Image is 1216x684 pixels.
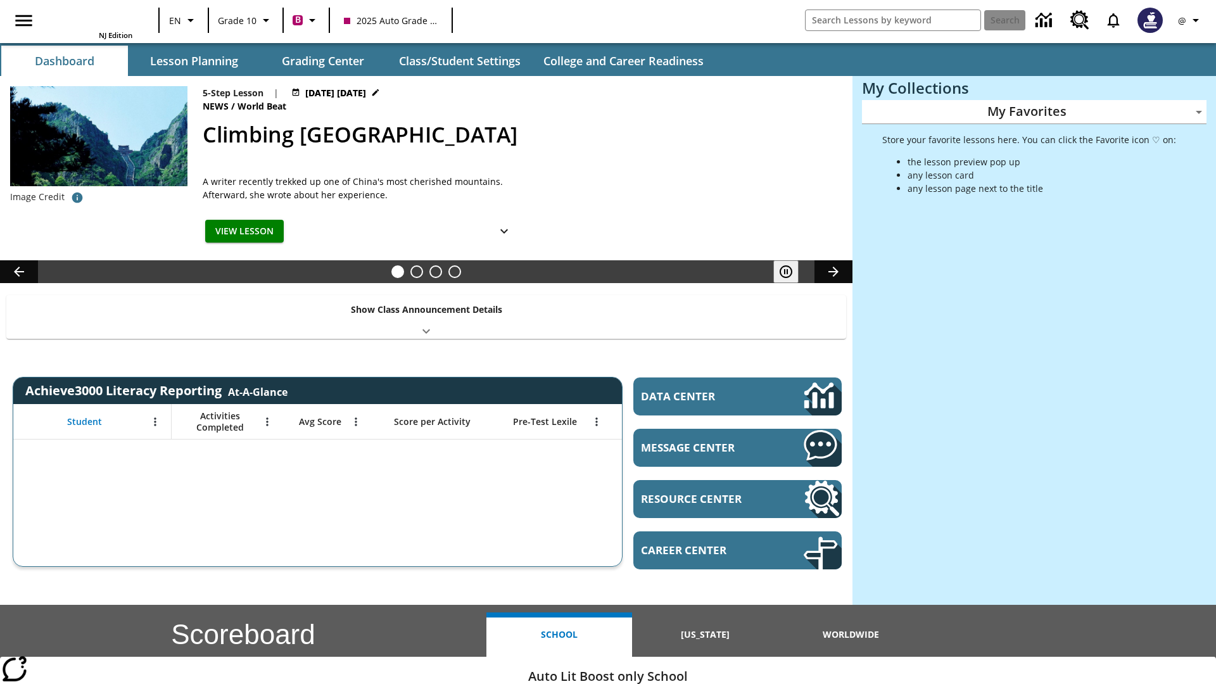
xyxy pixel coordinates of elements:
button: Boost Class color is violet red. Change class color [288,9,325,32]
span: Score per Activity [394,416,471,427]
li: the lesson preview pop up [908,155,1176,168]
span: 2025 Auto Grade 10 [344,14,438,27]
button: Class/Student Settings [389,46,531,76]
div: Home [50,4,132,40]
span: Data Center [641,389,761,403]
p: Store your favorite lessons here. You can click the Favorite icon ♡ on: [882,133,1176,146]
span: @ [1178,14,1186,27]
span: World Beat [237,99,289,113]
button: Lesson Planning [130,46,257,76]
button: Grade: Grade 10, Select a grade [213,9,279,32]
span: Student [67,416,102,427]
span: EN [169,14,181,27]
a: Data Center [1028,3,1063,38]
button: [US_STATE] [632,612,778,657]
span: Career Center [641,543,766,557]
button: Slide 3 Pre-release lesson [429,265,442,278]
span: / [231,100,235,112]
a: Career Center [633,531,842,569]
button: View Lesson [205,220,284,243]
div: Pause [773,260,811,283]
button: Profile/Settings [1170,9,1211,32]
button: Credit for photo and all related images: Public Domain/Charlie Fong [65,186,90,209]
span: Avg Score [299,416,341,427]
span: News [203,99,231,113]
button: Grading Center [260,46,386,76]
p: 5-Step Lesson [203,86,263,99]
img: Avatar [1137,8,1163,33]
span: Resource Center [641,491,766,506]
a: Data Center [633,377,842,415]
li: any lesson page next to the title [908,182,1176,195]
button: Pause [773,260,799,283]
img: 6000 stone steps to climb Mount Tai in Chinese countryside [10,86,187,186]
p: Image Credit [10,191,65,203]
h2: Climbing Mount Tai [203,118,837,151]
button: Select a new avatar [1130,4,1170,37]
button: Language: EN, Select a language [163,9,204,32]
div: Show Class Announcement Details [6,295,846,339]
button: School [486,612,632,657]
span: [DATE] [DATE] [305,86,366,99]
button: Jul 22 - Jun 30 Choose Dates [289,86,383,99]
a: Home [50,5,132,30]
button: Open Menu [346,412,365,431]
button: Worldwide [778,612,924,657]
p: Show Class Announcement Details [351,303,502,316]
span: | [274,86,279,99]
li: any lesson card [908,168,1176,182]
span: NJ Edition [99,30,132,40]
button: Open Menu [587,412,606,431]
span: B [295,12,301,28]
button: Dashboard [1,46,128,76]
a: Resource Center, Will open in new tab [1063,3,1097,37]
span: Message Center [641,440,766,455]
a: Message Center [633,429,842,467]
button: Slide 1 Climbing Mount Tai [391,265,404,278]
div: A writer recently trekked up one of China's most cherished mountains. Afterward, she wrote about ... [203,175,519,201]
button: Open Menu [258,412,277,431]
button: Slide 2 Defining Our Government's Purpose [410,265,423,278]
button: Open side menu [5,2,42,39]
button: Slide 4 Career Lesson [448,265,461,278]
div: My Favorites [862,100,1206,124]
span: Pre-Test Lexile [513,416,577,427]
span: Achieve3000 Literacy Reporting [25,382,288,399]
span: Activities Completed [178,410,262,433]
button: Lesson carousel, Next [814,260,852,283]
input: search field [806,10,980,30]
a: Resource Center, Will open in new tab [633,480,842,518]
a: Notifications [1097,4,1130,37]
h3: My Collections [862,79,1206,97]
span: Grade 10 [218,14,256,27]
div: At-A-Glance [228,383,288,399]
button: Show Details [491,220,517,243]
button: Open Menu [146,412,165,431]
button: College and Career Readiness [533,46,714,76]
